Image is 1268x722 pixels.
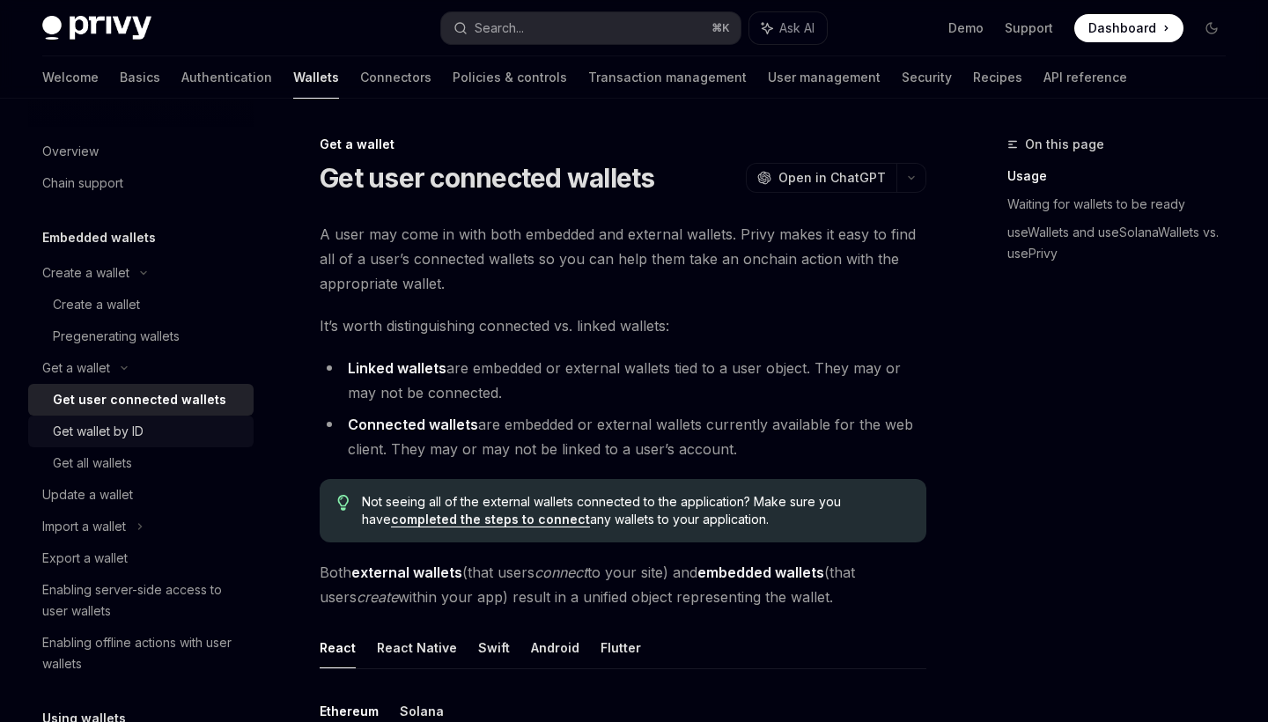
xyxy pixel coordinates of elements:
a: Demo [948,19,984,37]
a: Connectors [360,56,431,99]
a: Basics [120,56,160,99]
a: Chain support [28,167,254,199]
a: Pregenerating wallets [28,320,254,352]
a: Security [902,56,952,99]
a: Get all wallets [28,447,254,479]
em: connect [534,564,587,581]
h5: Embedded wallets [42,227,156,248]
a: Authentication [181,56,272,99]
button: Search...⌘K [441,12,740,44]
div: Enabling server-side access to user wallets [42,579,243,622]
a: Recipes [973,56,1022,99]
span: Both (that users to your site) and (that users within your app) result in a unified object repres... [320,560,926,609]
li: are embedded or external wallets currently available for the web client. They may or may not be l... [320,412,926,461]
li: are embedded or external wallets tied to a user object. They may or may not be connected. [320,356,926,405]
span: Dashboard [1088,19,1156,37]
div: Get user connected wallets [53,389,226,410]
em: create [357,588,398,606]
a: completed the steps to connect [391,512,590,527]
div: Enabling offline actions with user wallets [42,632,243,674]
strong: Connected wallets [348,416,478,433]
span: Ask AI [779,19,815,37]
div: Export a wallet [42,548,128,569]
a: API reference [1043,56,1127,99]
a: Policies & controls [453,56,567,99]
a: Wallets [293,56,339,99]
a: Overview [28,136,254,167]
button: Toggle dark mode [1198,14,1226,42]
span: Not seeing all of the external wallets connected to the application? Make sure you have any walle... [362,493,909,528]
button: Flutter [601,627,641,668]
a: Enabling offline actions with user wallets [28,627,254,680]
div: Create a wallet [53,294,140,315]
div: Create a wallet [42,262,129,284]
span: ⌘ K [711,21,730,35]
h1: Get user connected wallets [320,162,655,194]
a: Enabling server-side access to user wallets [28,574,254,627]
a: Update a wallet [28,479,254,511]
div: Overview [42,141,99,162]
span: A user may come in with both embedded and external wallets. Privy makes it easy to find all of a ... [320,222,926,296]
button: React [320,627,356,668]
div: Get all wallets [53,453,132,474]
strong: embedded wallets [697,564,824,581]
a: Transaction management [588,56,747,99]
div: Update a wallet [42,484,133,505]
a: Get user connected wallets [28,384,254,416]
span: It’s worth distinguishing connected vs. linked wallets: [320,313,926,338]
strong: external wallets [351,564,462,581]
strong: Linked wallets [348,359,446,377]
button: React Native [377,627,457,668]
a: Export a wallet [28,542,254,574]
div: Import a wallet [42,516,126,537]
img: dark logo [42,16,151,41]
button: Swift [478,627,510,668]
a: useWallets and useSolanaWallets vs. usePrivy [1007,218,1240,268]
a: Create a wallet [28,289,254,320]
button: Ask AI [749,12,827,44]
a: Waiting for wallets to be ready [1007,190,1240,218]
button: Open in ChatGPT [746,163,896,193]
div: Chain support [42,173,123,194]
div: Pregenerating wallets [53,326,180,347]
a: Dashboard [1074,14,1183,42]
a: Welcome [42,56,99,99]
div: Get a wallet [42,357,110,379]
div: Get wallet by ID [53,421,144,442]
a: User management [768,56,881,99]
div: Get a wallet [320,136,926,153]
span: Open in ChatGPT [778,169,886,187]
a: Usage [1007,162,1240,190]
button: Android [531,627,579,668]
a: Support [1005,19,1053,37]
a: Get wallet by ID [28,416,254,447]
svg: Tip [337,495,350,511]
span: On this page [1025,134,1104,155]
div: Search... [475,18,524,39]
